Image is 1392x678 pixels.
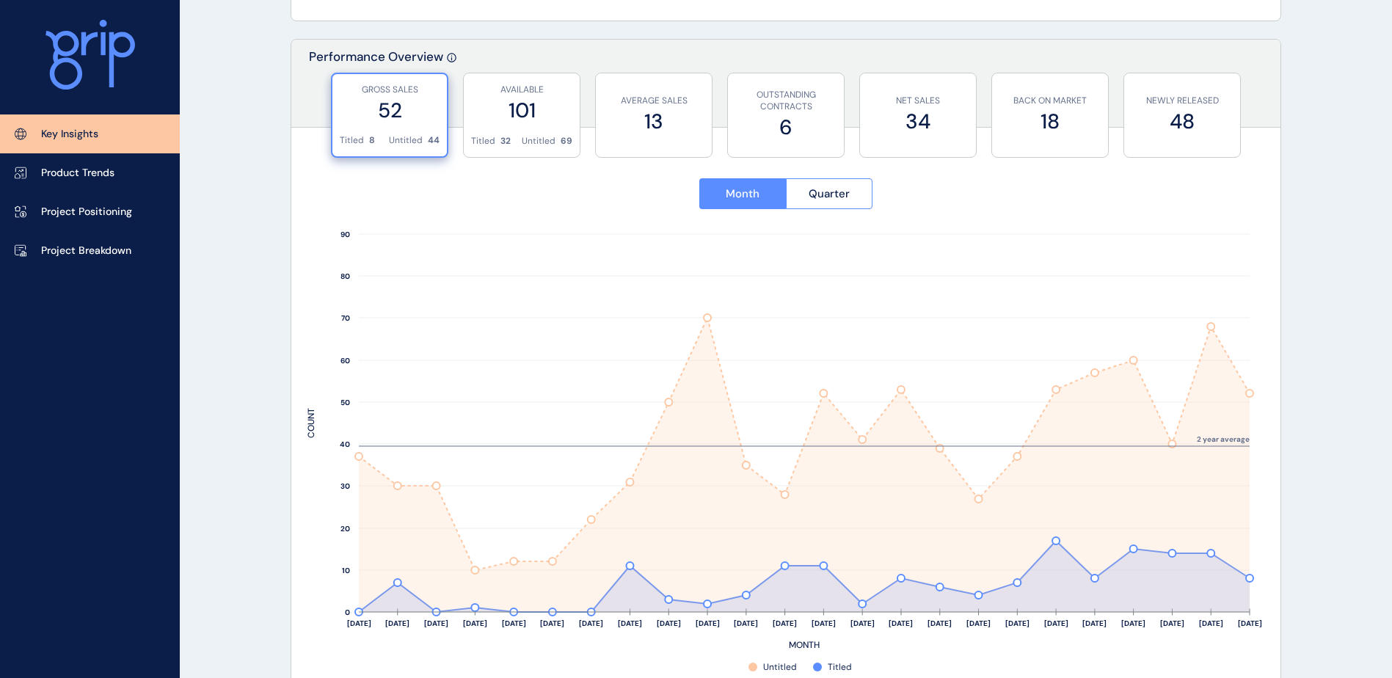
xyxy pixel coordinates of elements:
label: 34 [867,107,969,136]
text: [DATE] [1160,619,1184,628]
text: 50 [340,398,350,407]
text: [DATE] [540,619,564,628]
button: Quarter [786,178,873,209]
text: [DATE] [502,619,526,628]
label: 52 [340,96,440,125]
p: Untitled [389,134,423,147]
p: NEWLY RELEASED [1132,95,1233,107]
p: 44 [428,134,440,147]
p: AVERAGE SALES [603,95,704,107]
p: Project Breakdown [41,244,131,258]
text: 70 [341,313,350,323]
text: COUNT [305,408,317,438]
p: GROSS SALES [340,84,440,96]
button: Month [699,178,786,209]
p: Product Trends [41,166,114,181]
p: AVAILABLE [471,84,572,96]
text: [DATE] [657,619,681,628]
text: [DATE] [463,619,487,628]
text: [DATE] [966,619,991,628]
text: MONTH [789,639,820,651]
text: [DATE] [1082,619,1107,628]
p: Titled [340,134,364,147]
p: Performance Overview [309,48,443,127]
text: [DATE] [1005,619,1030,628]
text: 30 [340,481,350,491]
text: [DATE] [812,619,836,628]
text: 20 [340,524,350,533]
text: 60 [340,356,350,365]
text: [DATE] [889,619,913,628]
text: [DATE] [1044,619,1068,628]
p: 8 [369,134,375,147]
text: [DATE] [618,619,642,628]
label: 6 [735,113,837,142]
p: Titled [471,135,495,147]
span: Month [726,186,759,201]
text: [DATE] [773,619,797,628]
text: [DATE] [579,619,603,628]
p: Key Insights [41,127,98,142]
p: Untitled [522,135,555,147]
text: 2 year average [1197,434,1250,444]
text: [DATE] [696,619,720,628]
text: [DATE] [347,619,371,628]
text: 0 [345,608,350,617]
label: 18 [999,107,1101,136]
p: OUTSTANDING CONTRACTS [735,89,837,114]
text: 40 [340,440,350,449]
label: 13 [603,107,704,136]
text: [DATE] [1199,619,1223,628]
label: 101 [471,96,572,125]
text: [DATE] [734,619,758,628]
text: [DATE] [424,619,448,628]
text: [DATE] [850,619,875,628]
p: NET SALES [867,95,969,107]
span: Quarter [809,186,850,201]
text: 80 [340,271,350,281]
text: [DATE] [928,619,952,628]
text: [DATE] [1121,619,1145,628]
p: Project Positioning [41,205,132,219]
p: 69 [561,135,572,147]
text: 10 [342,566,350,575]
text: 90 [340,230,350,239]
text: [DATE] [1238,619,1262,628]
p: 32 [500,135,511,147]
text: [DATE] [385,619,409,628]
p: BACK ON MARKET [999,95,1101,107]
label: 48 [1132,107,1233,136]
